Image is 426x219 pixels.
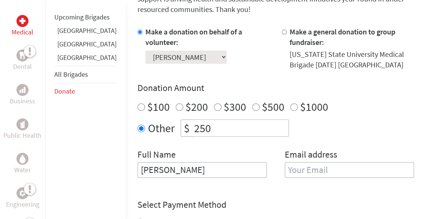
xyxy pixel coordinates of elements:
li: Ghana [54,25,117,39]
label: $200 [185,100,208,114]
img: Business [19,87,25,93]
input: Your Email [285,162,414,178]
li: Upcoming Brigades [54,9,117,25]
p: Public Health [3,130,42,141]
h4: Select Payment Method [138,199,414,211]
p: Dental [13,61,32,72]
label: Email address [285,149,337,162]
input: Enter Full Name [138,162,267,178]
label: Make a general donation to group fundraiser: [290,27,395,47]
a: Donate [54,87,75,95]
img: Public Health [19,121,25,128]
li: All Brigades [54,66,117,83]
input: Enter Amount [193,120,288,136]
p: Engineering [6,199,39,210]
label: $300 [224,100,246,114]
a: EngineeringEngineering [6,187,39,210]
li: Guatemala [54,39,117,52]
label: $1000 [300,100,328,114]
label: Full Name [138,149,176,162]
a: DentalDental [13,49,32,72]
p: Business [10,96,35,106]
li: Panama [54,52,117,66]
label: Other [148,119,175,137]
a: WaterWater [14,153,31,175]
a: [GEOGRAPHIC_DATA] [57,26,117,35]
label: $100 [147,100,170,114]
a: MedicalMedical [12,15,33,37]
a: Upcoming Brigades [54,13,110,21]
li: Donate [54,83,117,100]
div: Water [16,153,28,165]
div: Dental [16,49,28,61]
a: Public HealthPublic Health [3,118,42,141]
label: Make a donation on behalf of a volunteer: [145,27,242,47]
div: Public Health [16,118,28,130]
label: $500 [262,100,284,114]
a: BusinessBusiness [10,84,35,106]
img: Medical [19,18,25,24]
a: All Brigades [54,70,88,79]
p: Medical [12,27,33,37]
h4: Donation Amount [138,82,414,94]
div: Business [16,84,28,96]
img: Water [19,154,25,163]
img: Dental [19,52,25,59]
a: [GEOGRAPHIC_DATA] [57,53,117,62]
div: Engineering [16,187,28,199]
div: Medical [16,15,28,27]
a: [GEOGRAPHIC_DATA] [57,40,117,48]
div: [US_STATE] State University Medical Brigade [DATE] [GEOGRAPHIC_DATA] [290,49,414,70]
img: Engineering [19,190,25,196]
p: Water [14,165,31,175]
div: $ [181,120,193,136]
